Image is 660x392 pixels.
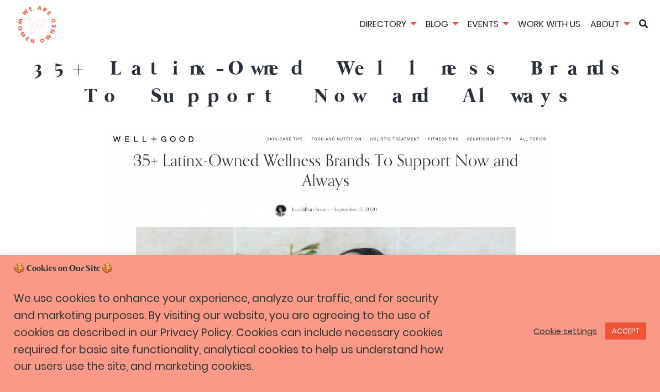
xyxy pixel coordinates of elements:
[514,18,584,30] a: Work With Us
[356,18,420,30] a: Directory
[14,290,457,375] p: We use cookies to enhance your experience, analyze our traffic, and for security and marketing pu...
[422,18,462,30] a: Blog
[586,17,633,33] li: About
[605,322,646,340] a: ACCEPT
[635,19,652,28] a: Search
[533,326,597,336] a: Cookie settings
[464,17,512,33] li: Events
[422,17,462,33] li: Blog
[356,17,420,33] li: Directory
[17,6,56,44] img: logo
[8,55,652,111] h1: 35+ Latinx-Owned Wellness Brands To Support Now and Always
[586,18,633,30] a: About
[464,18,512,30] a: Events
[14,263,646,275] h5: 🍪 Cookies on Our Site 🍪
